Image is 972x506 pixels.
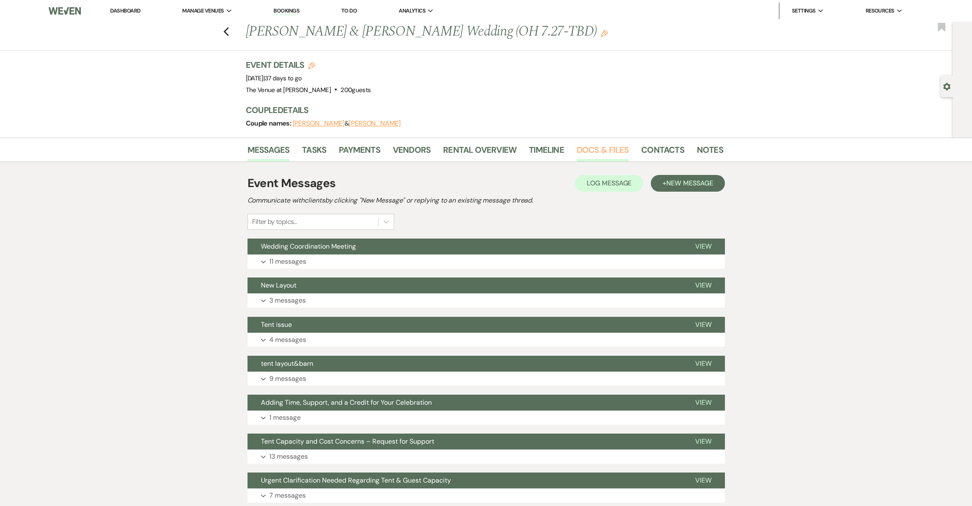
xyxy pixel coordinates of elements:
[269,490,306,501] p: 7 messages
[943,82,951,90] button: Open lead details
[695,437,712,446] span: View
[248,372,725,386] button: 9 messages
[248,395,682,411] button: Adding Time, Support, and a Credit for Your Celebration
[248,434,682,449] button: Tent Capacity and Cost Concerns – Request for Support
[248,473,682,488] button: Urgent Clarification Needed Regarding Tent & Guest Capacity
[682,434,725,449] button: View
[261,476,451,485] span: Urgent Clarification Needed Regarding Tent & Guest Capacity
[293,120,345,127] button: [PERSON_NAME]
[246,59,371,71] h3: Event Details
[273,7,299,15] a: Bookings
[792,7,816,15] span: Settings
[182,7,224,15] span: Manage Venues
[682,317,725,333] button: View
[263,74,302,82] span: |
[248,317,682,333] button: Tent issue
[695,320,712,329] span: View
[399,7,425,15] span: Analytics
[248,411,725,425] button: 1 message
[651,175,724,192] button: +New Message
[261,320,292,329] span: Tent issue
[248,449,725,464] button: 13 messages
[697,143,723,162] a: Notes
[577,143,629,162] a: Docs & Files
[252,217,297,227] div: Filter by topics...
[695,398,712,407] span: View
[265,74,302,82] span: 37 days to go
[682,277,725,293] button: View
[269,295,306,306] p: 3 messages
[261,437,434,446] span: Tent Capacity and Cost Concerns – Request for Support
[246,104,715,116] h3: Couple Details
[340,86,371,94] span: 200 guests
[261,359,313,368] span: tent layout&barn
[269,412,301,423] p: 1 message
[269,451,308,462] p: 13 messages
[695,281,712,290] span: View
[682,239,725,254] button: View
[641,143,684,162] a: Contacts
[269,373,306,384] p: 9 messages
[246,22,621,42] h1: [PERSON_NAME] & [PERSON_NAME] Wedding (OH 7.27-TBD)
[269,256,306,267] p: 11 messages
[248,333,725,347] button: 4 messages
[248,488,725,503] button: 7 messages
[248,239,682,254] button: Wedding Coordination Meeting
[682,356,725,372] button: View
[666,179,713,188] span: New Message
[866,7,895,15] span: Resources
[248,277,682,293] button: New Layout
[248,175,336,192] h1: Event Messages
[246,119,293,128] span: Couple names:
[248,356,682,372] button: tent layout&barn
[695,359,712,368] span: View
[341,7,357,14] a: To Do
[293,119,401,128] span: &
[302,143,326,162] a: Tasks
[110,7,140,14] a: Dashboard
[695,476,712,485] span: View
[261,242,356,251] span: Wedding Coordination Meeting
[246,86,331,94] span: The Venue at [PERSON_NAME]
[248,195,725,205] h2: Communicate with clients by clicking "New Message" or replying to an existing message thread.
[49,2,81,20] img: Weven Logo
[269,334,306,345] p: 4 messages
[339,143,380,162] a: Payments
[246,74,302,82] span: [DATE]
[529,143,564,162] a: Timeline
[575,175,643,192] button: Log Message
[248,293,725,308] button: 3 messages
[261,281,296,290] span: New Layout
[695,242,712,251] span: View
[248,143,290,162] a: Messages
[349,120,401,127] button: [PERSON_NAME]
[393,143,431,162] a: Vendors
[587,179,632,188] span: Log Message
[682,473,725,488] button: View
[601,29,608,37] button: Edit
[443,143,516,162] a: Rental Overview
[261,398,432,407] span: Adding Time, Support, and a Credit for Your Celebration
[682,395,725,411] button: View
[248,254,725,269] button: 11 messages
